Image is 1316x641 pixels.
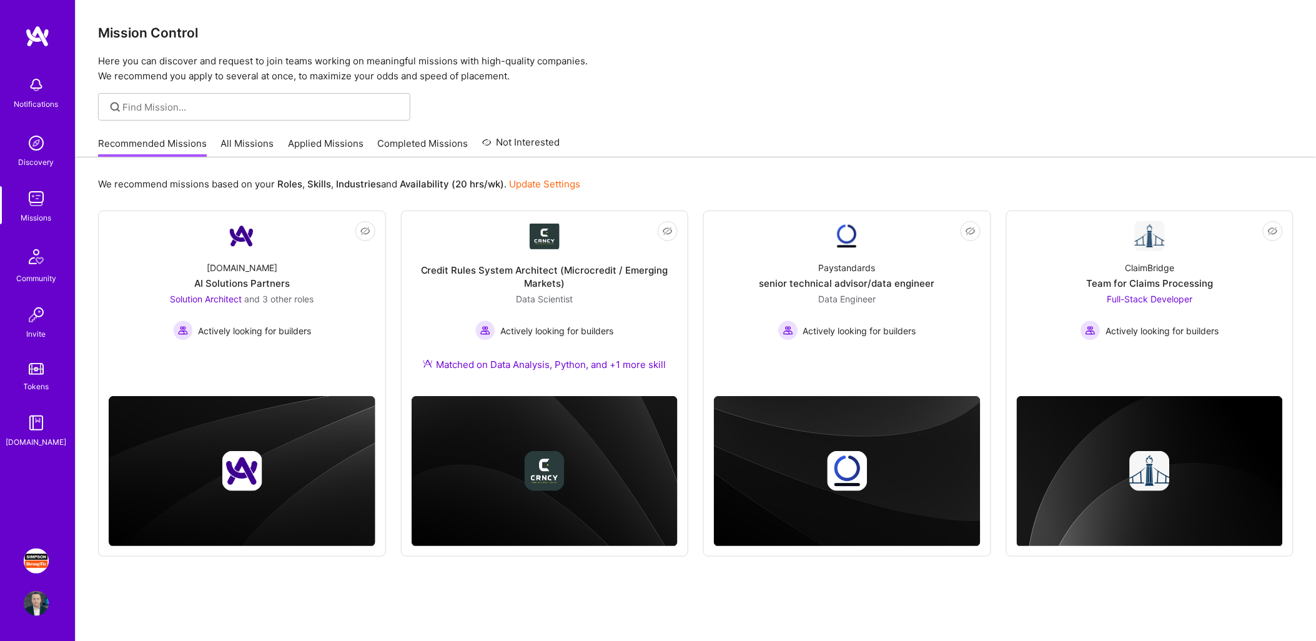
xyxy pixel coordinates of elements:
[222,451,262,491] img: Company logo
[24,131,49,156] img: discovery
[516,294,573,304] span: Data Scientist
[98,137,207,157] a: Recommended Missions
[98,54,1294,84] p: Here you can discover and request to join teams working on meaningful missions with high-quality ...
[714,396,981,547] img: cover
[1017,396,1284,547] img: cover
[25,25,50,47] img: logo
[819,261,876,274] div: Paystandards
[207,261,277,274] div: [DOMAIN_NAME]
[412,221,678,386] a: Company LogoCredit Rules System Architect (Microcredit / Emerging Markets)Data Scientist Actively...
[24,591,49,616] img: User Avatar
[714,221,981,379] a: Company LogoPaystandardssenior technical advisor/data engineerData Engineer Actively looking for ...
[277,178,302,190] b: Roles
[19,156,54,169] div: Discovery
[27,327,46,340] div: Invite
[24,186,49,211] img: teamwork
[24,72,49,97] img: bell
[1268,226,1278,236] i: icon EyeClosed
[6,435,67,449] div: [DOMAIN_NAME]
[173,320,193,340] img: Actively looking for builders
[500,324,613,337] span: Actively looking for builders
[360,226,370,236] i: icon EyeClosed
[818,294,876,304] span: Data Engineer
[336,178,381,190] b: Industries
[1081,320,1101,340] img: Actively looking for builders
[198,324,311,337] span: Actively looking for builders
[24,549,49,574] img: Simpson Strong-Tie: Full-stack engineering team for Platform
[21,591,52,616] a: User Avatar
[108,100,122,114] i: icon SearchGrey
[14,97,59,111] div: Notifications
[1130,451,1170,491] img: Company logo
[307,178,331,190] b: Skills
[509,178,580,190] a: Update Settings
[24,302,49,327] img: Invite
[1086,277,1213,290] div: Team for Claims Processing
[530,224,560,249] img: Company Logo
[482,135,560,157] a: Not Interested
[759,277,935,290] div: senior technical advisor/data engineer
[1135,221,1165,251] img: Company Logo
[21,549,52,574] a: Simpson Strong-Tie: Full-stack engineering team for Platform
[1106,324,1219,337] span: Actively looking for builders
[109,221,375,379] a: Company Logo[DOMAIN_NAME]AI Solutions PartnersSolution Architect and 3 other rolesActively lookin...
[412,264,678,290] div: Credit Rules System Architect (Microcredit / Emerging Markets)
[423,358,666,371] div: Matched on Data Analysis, Python, and +1 more skill
[109,396,375,547] img: cover
[244,294,314,304] span: and 3 other roles
[170,294,242,304] span: Solution Architect
[16,272,56,285] div: Community
[29,363,44,375] img: tokens
[378,137,468,157] a: Completed Missions
[24,410,49,435] img: guide book
[423,359,433,369] img: Ateam Purple Icon
[123,101,401,114] input: Find Mission...
[525,451,565,491] img: Company logo
[98,25,1294,41] h3: Mission Control
[475,320,495,340] img: Actively looking for builders
[194,277,290,290] div: AI Solutions Partners
[98,177,580,191] p: We recommend missions based on your , , and .
[412,396,678,547] img: cover
[1125,261,1174,274] div: ClaimBridge
[21,242,51,272] img: Community
[227,221,257,251] img: Company Logo
[288,137,364,157] a: Applied Missions
[24,380,49,393] div: Tokens
[663,226,673,236] i: icon EyeClosed
[832,221,862,251] img: Company Logo
[21,211,52,224] div: Missions
[400,178,504,190] b: Availability (20 hrs/wk)
[966,226,976,236] i: icon EyeClosed
[827,451,867,491] img: Company logo
[1017,221,1284,379] a: Company LogoClaimBridgeTeam for Claims ProcessingFull-Stack Developer Actively looking for builde...
[803,324,916,337] span: Actively looking for builders
[778,320,798,340] img: Actively looking for builders
[1107,294,1192,304] span: Full-Stack Developer
[221,137,274,157] a: All Missions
